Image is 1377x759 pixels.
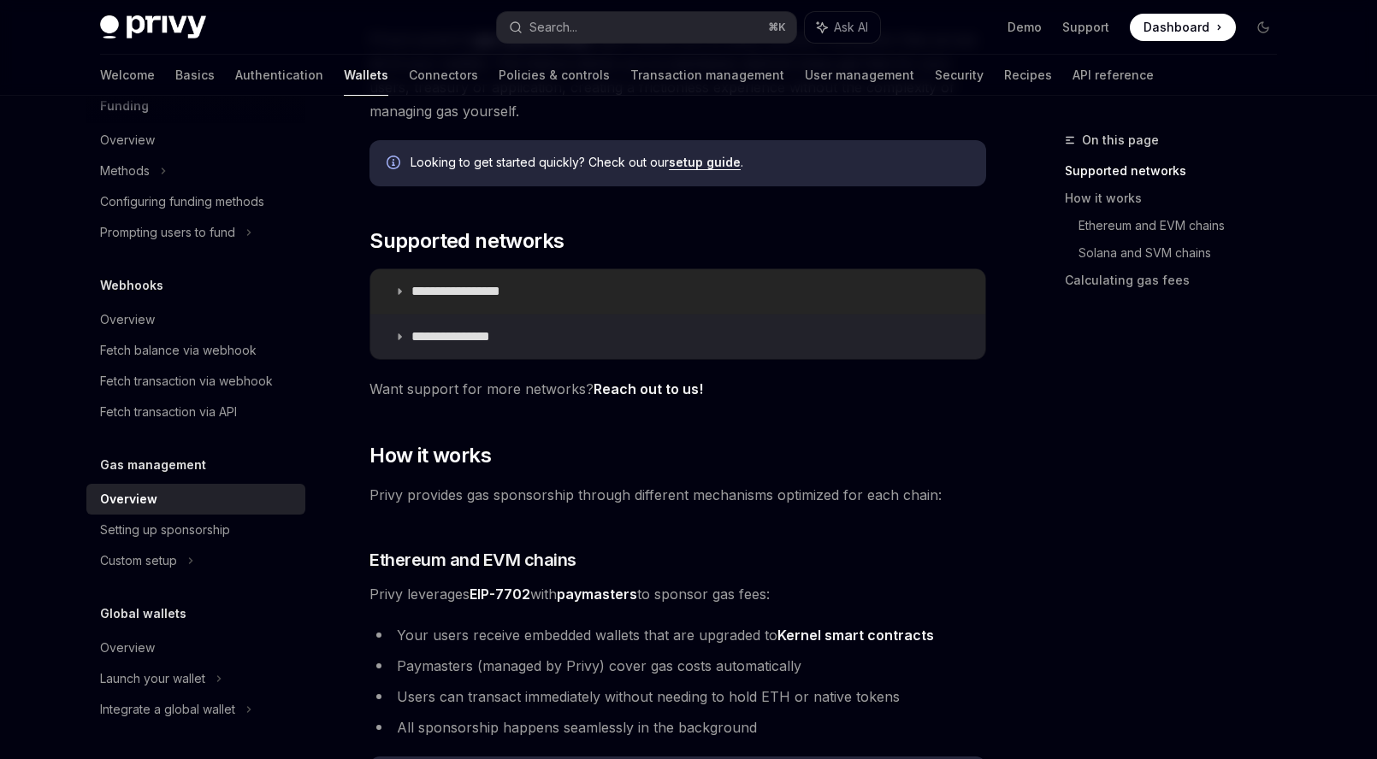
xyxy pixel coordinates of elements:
[529,17,577,38] div: Search...
[1073,55,1154,96] a: API reference
[369,377,986,401] span: Want support for more networks?
[1065,185,1291,212] a: How it works
[768,21,786,34] span: ⌘ K
[669,155,741,170] a: setup guide
[100,489,157,509] div: Overview
[100,550,177,571] div: Custom setup
[1079,212,1291,239] a: Ethereum and EVM chains
[100,191,264,212] div: Configuring funding methods
[344,55,388,96] a: Wallets
[805,12,880,43] button: Ask AI
[86,186,305,217] a: Configuring funding methods
[100,161,150,181] div: Methods
[369,442,491,469] span: How it works
[86,366,305,397] a: Fetch transaction via webhook
[409,55,478,96] a: Connectors
[1065,157,1291,185] a: Supported networks
[411,154,969,171] span: Looking to get started quickly? Check out our .
[369,685,986,709] li: Users can transact immediately without needing to hold ETH or native tokens
[1065,267,1291,294] a: Calculating gas fees
[86,335,305,366] a: Fetch balance via webhook
[369,582,986,606] span: Privy leverages with to sponsor gas fees:
[100,130,155,150] div: Overview
[369,483,986,507] span: Privy provides gas sponsorship through different mechanisms optimized for each chain:
[86,397,305,427] a: Fetch transaction via API
[470,585,530,603] a: EIP-7702
[369,715,986,739] li: All sponsorship happens seamlessly in the background
[100,638,155,658] div: Overview
[100,520,230,540] div: Setting up sponsorship
[369,654,986,678] li: Paymasters (managed by Privy) cover gas costs automatically
[1082,130,1159,150] span: On this page
[100,603,186,624] h5: Global wallets
[100,402,237,422] div: Fetch transaction via API
[630,55,784,96] a: Transaction management
[100,340,257,361] div: Fetch balance via webhook
[557,585,637,603] strong: paymasters
[100,309,155,330] div: Overview
[594,380,703,398] a: Reach out to us!
[86,515,305,545] a: Setting up sponsorship
[1004,55,1052,96] a: Recipes
[86,304,305,335] a: Overview
[387,156,404,173] svg: Info
[1062,19,1109,36] a: Support
[100,668,205,689] div: Launch your wallet
[86,484,305,515] a: Overview
[235,55,323,96] a: Authentication
[100,275,163,296] h5: Webhooks
[1079,239,1291,267] a: Solana and SVM chains
[86,125,305,156] a: Overview
[1008,19,1042,36] a: Demo
[100,455,206,475] h5: Gas management
[369,227,564,255] span: Supported networks
[100,371,273,391] div: Fetch transaction via webhook
[100,55,155,96] a: Welcome
[777,627,934,644] a: Kernel smart contracts
[369,623,986,647] li: Your users receive embedded wallets that are upgraded to
[1250,14,1277,41] button: Toggle dark mode
[935,55,984,96] a: Security
[1144,19,1209,36] span: Dashboard
[100,222,235,243] div: Prompting users to fund
[100,699,235,720] div: Integrate a global wallet
[175,55,215,96] a: Basics
[369,548,576,572] span: Ethereum and EVM chains
[1130,14,1236,41] a: Dashboard
[497,12,796,43] button: Search...⌘K
[86,632,305,663] a: Overview
[834,19,868,36] span: Ask AI
[100,15,206,39] img: dark logo
[805,55,914,96] a: User management
[499,55,610,96] a: Policies & controls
